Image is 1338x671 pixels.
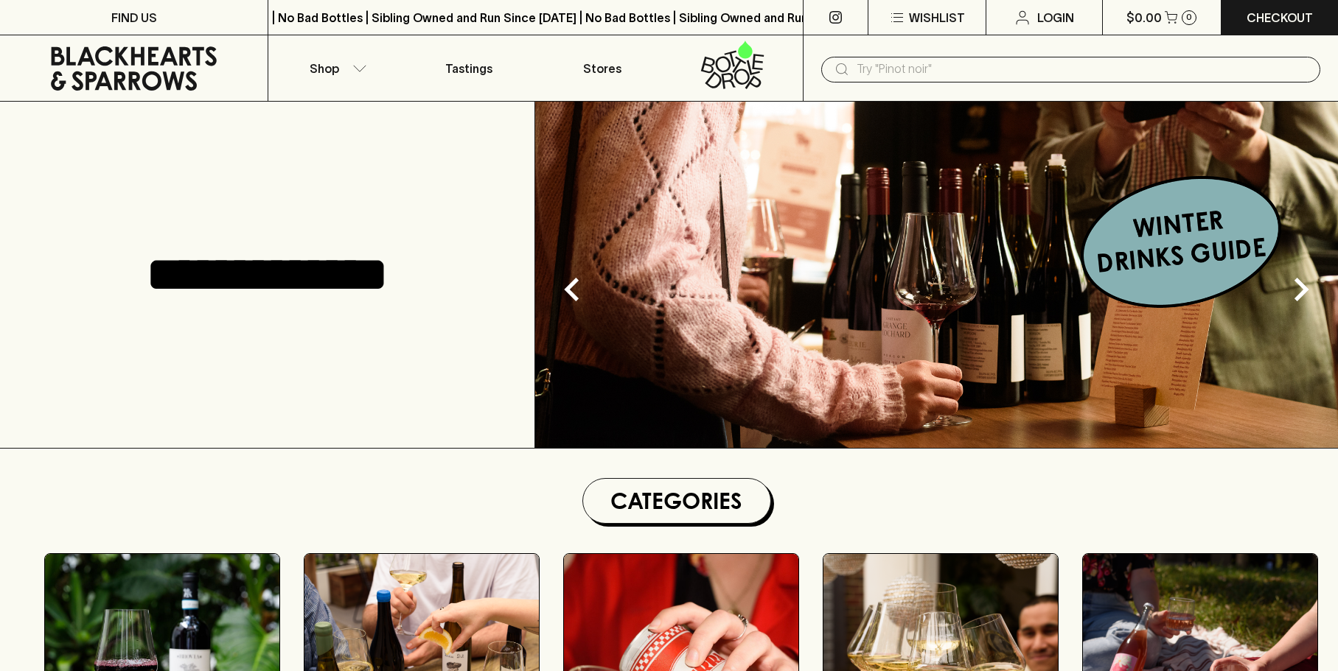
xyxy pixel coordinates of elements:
[535,102,1338,448] img: optimise
[589,485,764,517] h1: Categories
[1126,9,1162,27] p: $0.00
[536,35,669,101] a: Stores
[1186,13,1192,21] p: 0
[543,260,602,319] button: Previous
[402,35,535,101] a: Tastings
[1247,9,1313,27] p: Checkout
[1037,9,1074,27] p: Login
[857,57,1309,81] input: Try "Pinot noir"
[310,60,339,77] p: Shop
[1272,260,1331,319] button: Next
[111,9,157,27] p: FIND US
[445,60,492,77] p: Tastings
[583,60,621,77] p: Stores
[268,35,402,101] button: Shop
[909,9,965,27] p: Wishlist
